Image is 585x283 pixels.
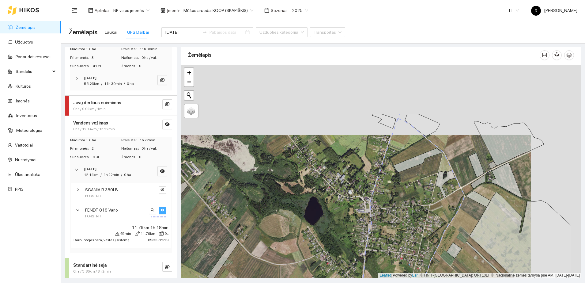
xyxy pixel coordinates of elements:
[184,77,194,86] a: Zoom out
[84,173,99,177] span: 12.14km
[73,126,115,132] span: 0ha / 12.14km / 1h 22min
[84,167,96,171] strong: [DATE]
[71,203,171,223] div: FENDT 818 VarioFORSTRITsearcheye
[531,8,577,13] span: [PERSON_NAME]
[188,46,540,64] div: Žemėlapis
[162,262,172,272] button: eye-invisible
[73,263,107,268] strong: Standartinė sėja
[149,207,156,214] button: search
[202,30,207,35] span: swap-right
[93,154,121,160] span: 9.3L
[105,29,117,36] div: Laukai
[85,186,118,193] span: SCANIA R 380LB
[16,25,36,30] a: Žemėlapis
[157,75,167,85] button: eye-invisible
[121,137,140,143] span: Praleista
[73,120,108,125] strong: Vandens vežimas
[70,154,93,160] span: Sunaudota
[184,68,194,77] a: Zoom in
[271,7,289,14] span: Sezonas :
[380,273,391,277] a: Leaflet
[73,100,121,105] strong: Javų derliaus nuėmimas
[16,113,37,118] a: Inventorius
[162,120,172,129] button: eye
[69,4,81,17] button: menu-fold
[89,137,121,143] span: 0 ha
[69,27,97,37] span: Žemėlapis
[15,187,24,192] a: PPIS
[160,188,164,192] span: eye-invisible
[148,238,168,242] span: 09:33 - 12:29
[16,84,31,89] a: Kultūros
[115,231,119,236] span: warning
[127,29,149,36] div: GPS Darbai
[120,231,131,237] span: 45min
[15,40,33,44] a: Užduotys
[15,143,33,147] a: Vartotojai
[164,231,168,237] span: 9L
[124,82,125,86] span: /
[184,104,198,118] a: Layers
[85,213,101,219] span: FORSTRIT
[95,7,110,14] span: Aplinka :
[70,163,172,182] div: [DATE]12.14km/1h 22min/0 haeye
[160,78,165,83] span: eye-invisible
[113,6,149,15] span: BP visos įmonės
[75,77,78,80] span: right
[292,6,308,15] span: 2025
[412,273,419,277] a: Esri
[509,6,519,15] span: LT
[142,146,172,151] span: 0 ha / val.
[73,269,111,274] span: 0ha / 5.86km / 8h 2min
[165,101,170,107] span: eye-invisible
[16,128,42,133] a: Meteorologija
[121,63,139,69] span: Žmonės
[264,8,269,13] span: calendar
[165,122,170,128] span: eye
[65,116,177,136] div: Vandens vežimas0ha / 12.14km / 1h 22mineye
[74,238,130,242] span: Darbuotojas nėra įvestas į sistemą
[16,98,30,103] a: Įmonės
[160,208,164,212] span: eye
[139,154,172,160] span: 0
[540,53,549,58] span: column-width
[121,55,142,61] span: Našumas
[100,173,102,177] span: /
[535,6,538,16] span: R
[159,186,166,194] button: eye-invisible
[127,82,134,86] span: 0 ha
[65,258,177,278] div: Standartinė sėja0ha / 5.86km / 8h 2mineye-invisible
[142,55,172,61] span: 0 ha / val.
[65,96,177,116] div: Javų derliaus nuėmimas0ha / 0.02km / 1mineye-invisible
[420,273,421,277] span: |
[104,173,119,177] span: 1h 22min
[140,137,172,143] span: 1h 22min
[76,208,80,212] span: right
[165,29,200,36] input: Pradžios data
[89,46,121,52] span: 0 ha
[16,54,51,59] a: Panaudoti resursai
[121,46,140,52] span: Praleista
[70,71,172,90] div: [DATE]55.23km/11h 30min/0 haeye-invisible
[70,137,89,143] span: Nudirbta
[162,99,172,109] button: eye-invisible
[15,157,36,162] a: Nustatymai
[121,154,139,160] span: Žmonės
[159,207,166,214] button: eye
[141,231,155,237] span: 11.79km
[104,82,122,86] span: 11h 30min
[70,63,93,69] span: Sunaudota
[70,55,92,61] span: Priemonės
[209,29,244,36] input: Pabaigos data
[160,169,165,174] span: eye
[70,146,92,151] span: Priemonės
[85,207,118,213] span: FENDT 818 Vario
[378,273,581,278] div: | Powered by © HNIT-[GEOGRAPHIC_DATA]; ORT10LT ©, Nacionalinė žemės tarnyba prie AM, [DATE]-[DATE]
[121,173,122,177] span: /
[540,50,549,60] button: column-width
[151,208,154,212] span: search
[202,30,207,35] span: to
[85,193,101,199] span: FORSTRIT
[160,8,165,13] span: shop
[167,7,180,14] span: Įmonė :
